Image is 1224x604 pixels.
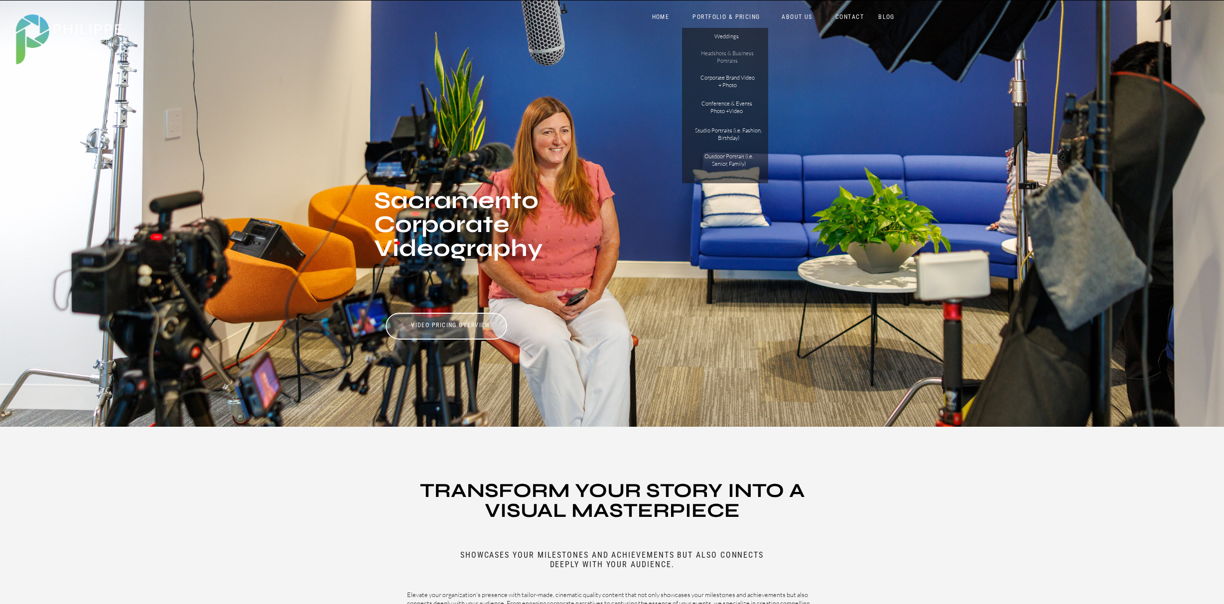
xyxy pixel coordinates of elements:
a: HOME [640,13,682,23]
a: Corporate Brand Video + Photo [699,74,756,92]
a: Video Pricing Overview [401,322,501,331]
h2: TRANSFORM YOUR STORY INTO A VISUAL MASTERPIECE [390,481,835,543]
a: Headshots & Business Portraits [699,50,756,67]
a: Outdoor Portrait (i.e. Senior, Family) [697,153,760,170]
a: ABOUT US [776,13,818,23]
a: BLOG [874,13,899,23]
a: Conference & Events Photo +Video [695,100,759,118]
h1: Sacramento Corporate Videography [374,189,646,340]
a: Studio Portraits (i.e. Fashion, Birthday) [695,127,762,144]
a: Weddings [698,33,755,43]
a: PORTFOLIO & PRICING [682,13,771,23]
h2: showcases your milestones and achievements but also connects deeply with your audience. [449,550,775,576]
a: CONTACT [829,13,870,23]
